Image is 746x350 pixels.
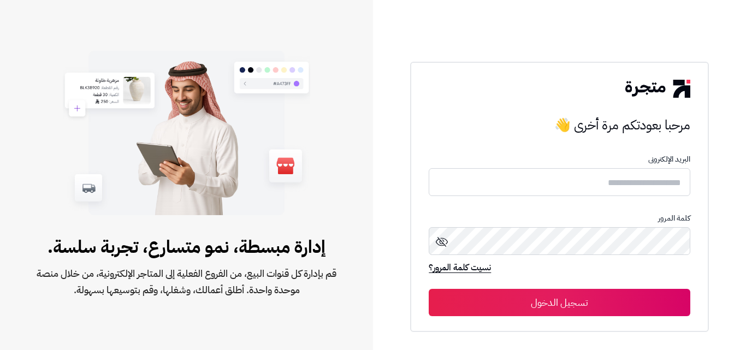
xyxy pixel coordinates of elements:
[429,214,690,223] p: كلمة المرور
[625,80,690,97] img: logo-2.png
[429,261,491,276] a: نسيت كلمة المرور؟
[35,234,338,260] span: إدارة مبسطة، نمو متسارع، تجربة سلسة.
[35,265,338,298] span: قم بإدارة كل قنوات البيع، من الفروع الفعلية إلى المتاجر الإلكترونية، من خلال منصة موحدة واحدة. أط...
[429,114,690,136] h3: مرحبا بعودتكم مرة أخرى 👋
[429,289,690,316] button: تسجيل الدخول
[429,155,690,164] p: البريد الإلكترونى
